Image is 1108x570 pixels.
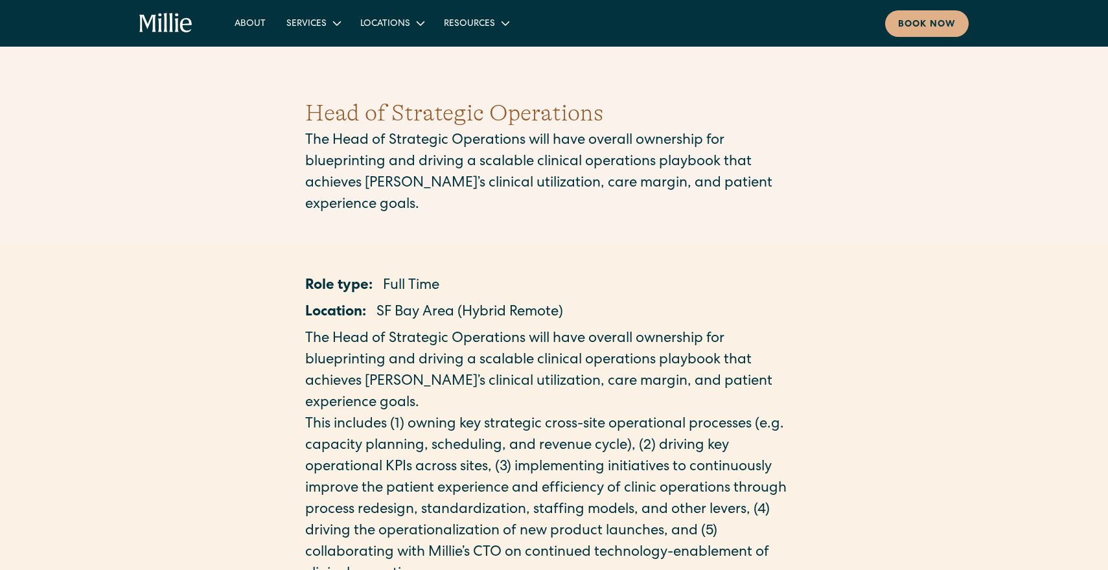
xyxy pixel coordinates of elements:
[305,131,803,216] p: The Head of Strategic Operations will have overall ownership for blueprinting and driving a scala...
[305,96,803,131] h1: Head of Strategic Operations
[139,13,193,34] a: home
[360,17,410,31] div: Locations
[433,12,518,34] div: Resources
[383,276,439,297] p: Full Time
[224,12,276,34] a: About
[444,17,495,31] div: Resources
[350,12,433,34] div: Locations
[885,10,969,37] a: Book now
[305,302,366,324] p: Location:
[276,12,350,34] div: Services
[898,18,956,32] div: Book now
[376,302,563,324] p: SF Bay Area (Hybrid Remote)
[286,17,327,31] div: Services
[305,329,803,415] p: The Head of Strategic Operations will have overall ownership for blueprinting and driving a scala...
[305,276,373,297] p: Role type:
